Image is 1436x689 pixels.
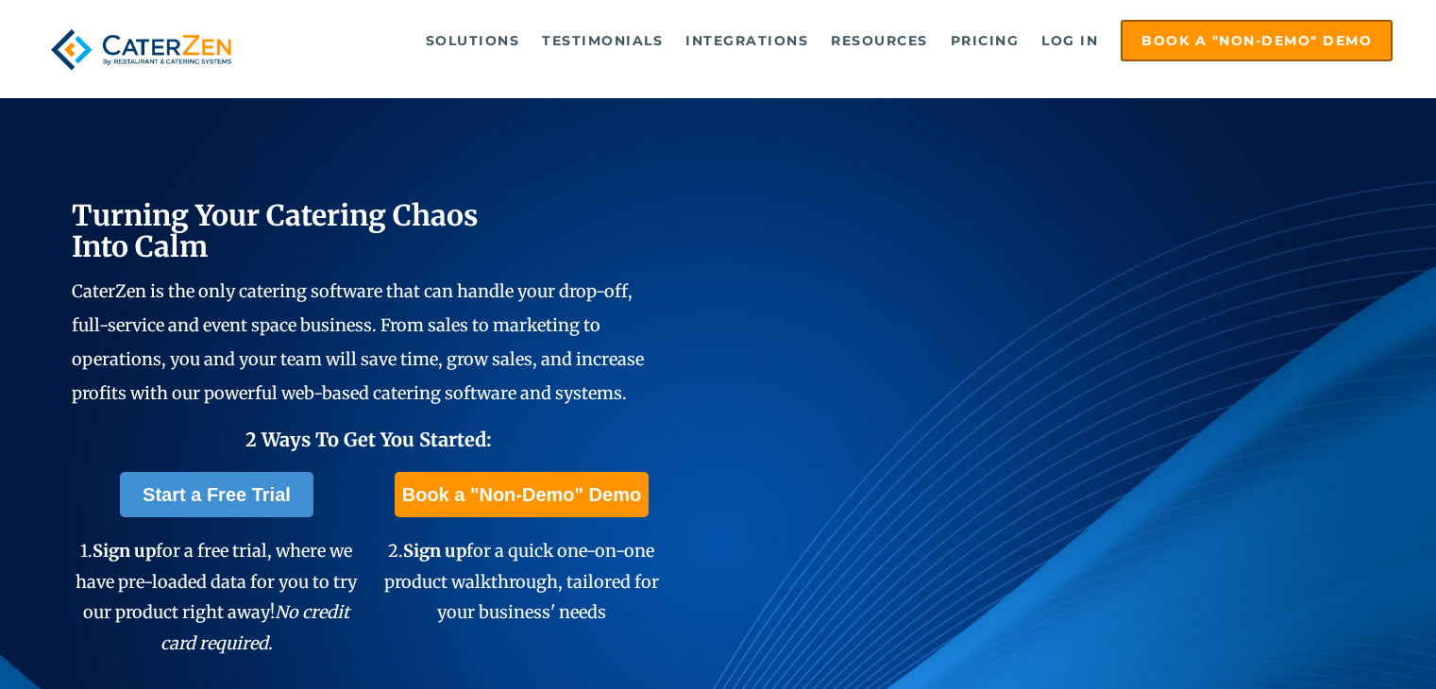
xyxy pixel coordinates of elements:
span: 2. for a quick one-on-one product walkthrough, tailored for your business' needs [384,540,659,623]
span: Turning Your Catering Chaos Into Calm [72,197,479,264]
span: Sign up [93,540,156,562]
span: 1. for a free trial, where we have pre-loaded data for you to try our product right away! [76,540,357,653]
a: Integrations [676,22,818,59]
a: Start a Free Trial [120,472,313,517]
span: Sign up [403,540,466,562]
a: Book a "Non-Demo" Demo [395,472,649,517]
iframe: Help widget launcher [1268,615,1415,668]
span: 2 Ways To Get You Started: [245,428,492,451]
div: Navigation Menu [274,20,1393,61]
img: caterzen [43,20,240,79]
a: Book a "Non-Demo" Demo [1121,20,1393,61]
a: Resources [821,22,938,59]
a: Pricing [941,22,1029,59]
a: Solutions [416,22,530,59]
a: Testimonials [532,22,672,59]
a: Log in [1032,22,1107,59]
em: No credit card required. [160,601,350,653]
span: CaterZen is the only catering software that can handle your drop-off, full-service and event spac... [72,280,644,404]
